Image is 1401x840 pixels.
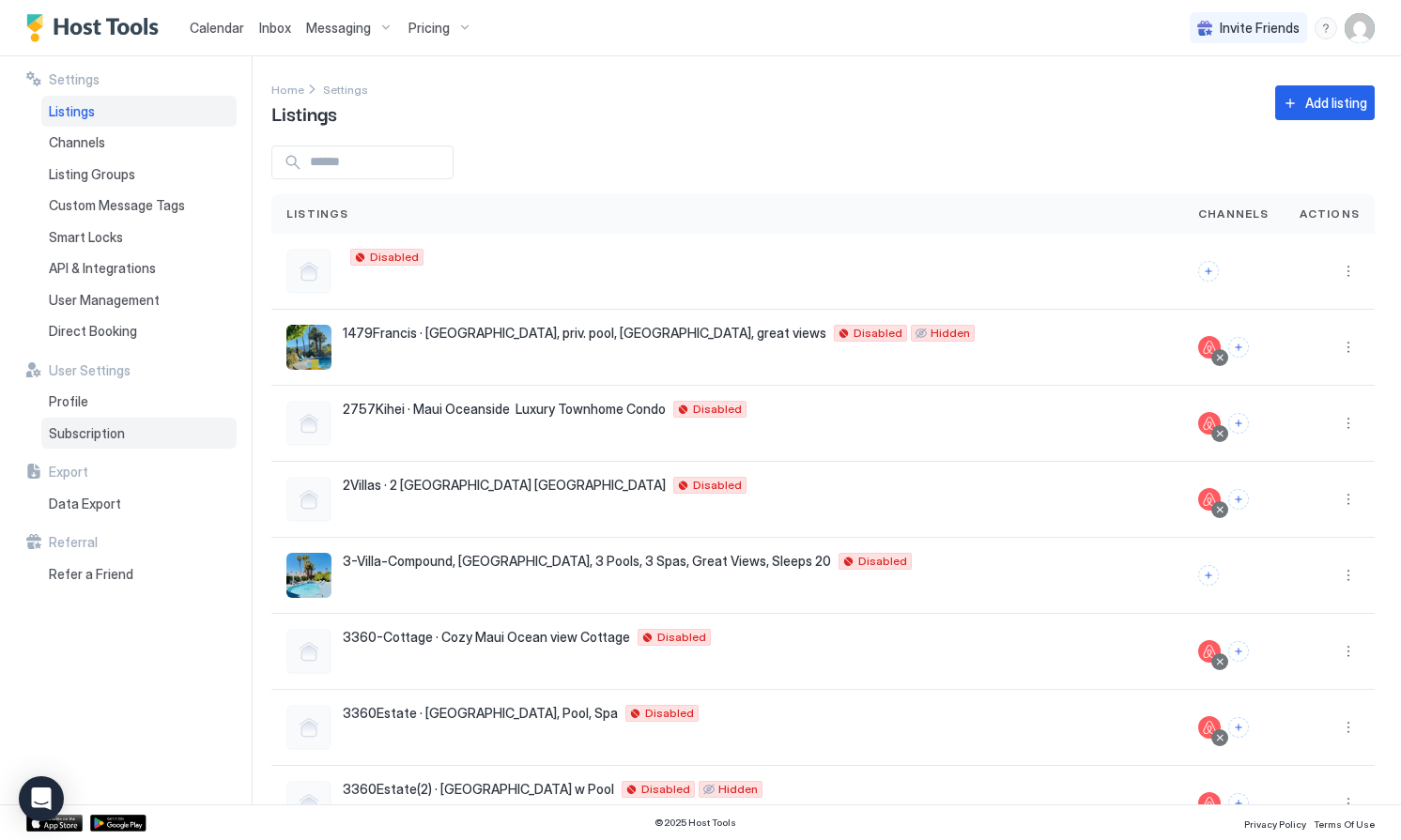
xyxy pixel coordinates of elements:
span: Refer a Friend [49,566,133,583]
button: Connect channels [1228,793,1249,814]
span: 2Villas · 2 [GEOGRAPHIC_DATA] [GEOGRAPHIC_DATA] [343,477,666,494]
button: More options [1337,716,1360,739]
span: Listings [271,99,337,127]
span: Custom Message Tags [49,197,185,214]
button: More options [1337,488,1360,511]
span: Privacy Policy [1244,818,1306,830]
span: 3360-Cottage · Cozy Maui Ocean view Cottage [343,629,630,646]
a: Listing Groups [41,159,237,191]
span: Listing Groups [49,166,135,183]
div: menu [1337,716,1360,739]
div: menu [1337,792,1360,815]
button: More options [1337,336,1360,359]
span: Export [49,464,88,481]
span: Home [271,83,304,97]
a: Custom Message Tags [41,190,237,221]
a: App Store [26,815,83,832]
button: Connect channels [1198,261,1219,282]
button: More options [1337,260,1360,283]
button: Connect channels [1228,413,1249,434]
div: User profile [1345,13,1375,43]
span: Messaging [306,20,371,37]
button: Connect channels [1228,337,1249,358]
a: Data Export [41,488,237,520]
a: User Management [41,284,237,316]
div: listing image [286,325,331,370]
span: Calendar [190,20,244,36]
div: menu [1315,17,1337,39]
a: Calendar [190,18,244,38]
div: menu [1337,336,1360,359]
a: Terms Of Use [1314,813,1375,832]
div: Open Intercom Messenger [19,776,64,821]
a: Listings [41,96,237,128]
span: User Management [49,292,160,309]
div: menu [1337,488,1360,511]
a: API & Integrations [41,252,237,284]
span: User Settings [49,362,131,379]
span: Pricing [408,20,450,37]
a: Privacy Policy [1244,813,1306,832]
span: Profile [49,393,88,410]
span: Invite Friends [1220,20,1300,37]
span: 3360Estate · [GEOGRAPHIC_DATA], Pool, Spa [343,705,618,722]
span: Referral [49,534,98,551]
div: listing image [286,553,331,598]
a: Direct Booking [41,315,237,347]
a: Subscription [41,418,237,450]
button: Connect channels [1228,717,1249,738]
span: Settings [323,83,368,97]
div: Breadcrumb [323,79,368,99]
div: Add listing [1305,93,1367,113]
a: Google Play Store [90,815,146,832]
div: menu [1337,564,1360,587]
button: Connect channels [1228,489,1249,510]
span: Direct Booking [49,323,137,340]
a: Refer a Friend [41,558,237,590]
span: Actions [1300,206,1360,222]
a: Host Tools Logo [26,14,167,42]
span: 1479Francis · [GEOGRAPHIC_DATA], priv. pool, [GEOGRAPHIC_DATA], great views [343,325,826,342]
input: Input Field [302,146,453,178]
button: More options [1337,792,1360,815]
span: Inbox [259,20,291,36]
span: Listings [49,103,95,120]
div: menu [1337,412,1360,435]
span: © 2025 Host Tools [654,817,736,829]
button: Add listing [1275,85,1375,120]
span: 3360Estate(2) · [GEOGRAPHIC_DATA] w Pool [343,781,614,798]
a: Channels [41,127,237,159]
button: More options [1337,640,1360,663]
div: menu [1337,640,1360,663]
a: Profile [41,386,237,418]
button: More options [1337,564,1360,587]
a: Settings [323,79,368,99]
span: Subscription [49,425,125,442]
div: Breadcrumb [271,79,304,99]
button: Connect channels [1228,641,1249,662]
span: Smart Locks [49,229,123,246]
div: menu [1337,260,1360,283]
span: Data Export [49,496,121,512]
button: More options [1337,412,1360,435]
a: Home [271,79,304,99]
span: 2757Kihei · Maui Oceanside Luxury Townhome Condo [343,401,666,418]
span: Channels [49,134,105,151]
span: API & Integrations [49,260,156,277]
span: Listings [286,206,349,222]
a: Smart Locks [41,221,237,253]
button: Connect channels [1198,565,1219,586]
span: Channels [1198,206,1270,222]
span: 3-Villa-Compound, [GEOGRAPHIC_DATA], 3 Pools, 3 Spas, Great Views, Sleeps 20 [343,553,831,570]
span: Settings [49,71,100,88]
a: Inbox [259,18,291,38]
span: Terms Of Use [1314,818,1375,830]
